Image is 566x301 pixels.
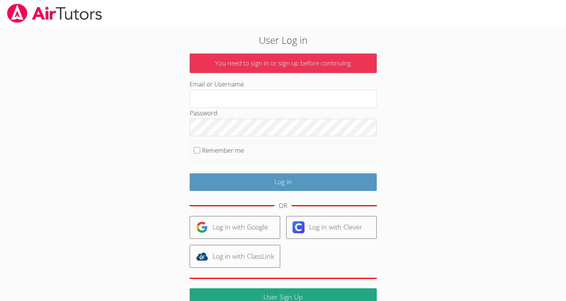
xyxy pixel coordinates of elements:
img: clever-logo-6eab21bc6e7a338710f1a6ff85c0baf02591cd810cc4098c63d3a4b26e2feb20.svg [293,221,305,233]
a: Log in with Clever [286,216,377,239]
p: You need to sign in or sign up before continuing [190,54,377,73]
h2: User Log in [130,33,436,47]
img: airtutors_banner-c4298cdbf04f3fff15de1276eac7730deb9818008684d7c2e4769d2f7ddbe033.png [6,4,103,23]
img: classlink-logo-d6bb404cc1216ec64c9a2012d9dc4662098be43eaf13dc465df04b49fa7ab582.svg [196,250,208,262]
label: Password [190,109,217,117]
label: Remember me [202,146,244,155]
div: OR [279,200,287,211]
a: Log in with ClassLink [190,245,280,268]
img: google-logo-50288ca7cdecda66e5e0955fdab243c47b7ad437acaf1139b6f446037453330a.svg [196,221,208,233]
label: Email or Username [190,80,244,88]
a: Log in with Google [190,216,280,239]
input: Log in [190,173,377,191]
